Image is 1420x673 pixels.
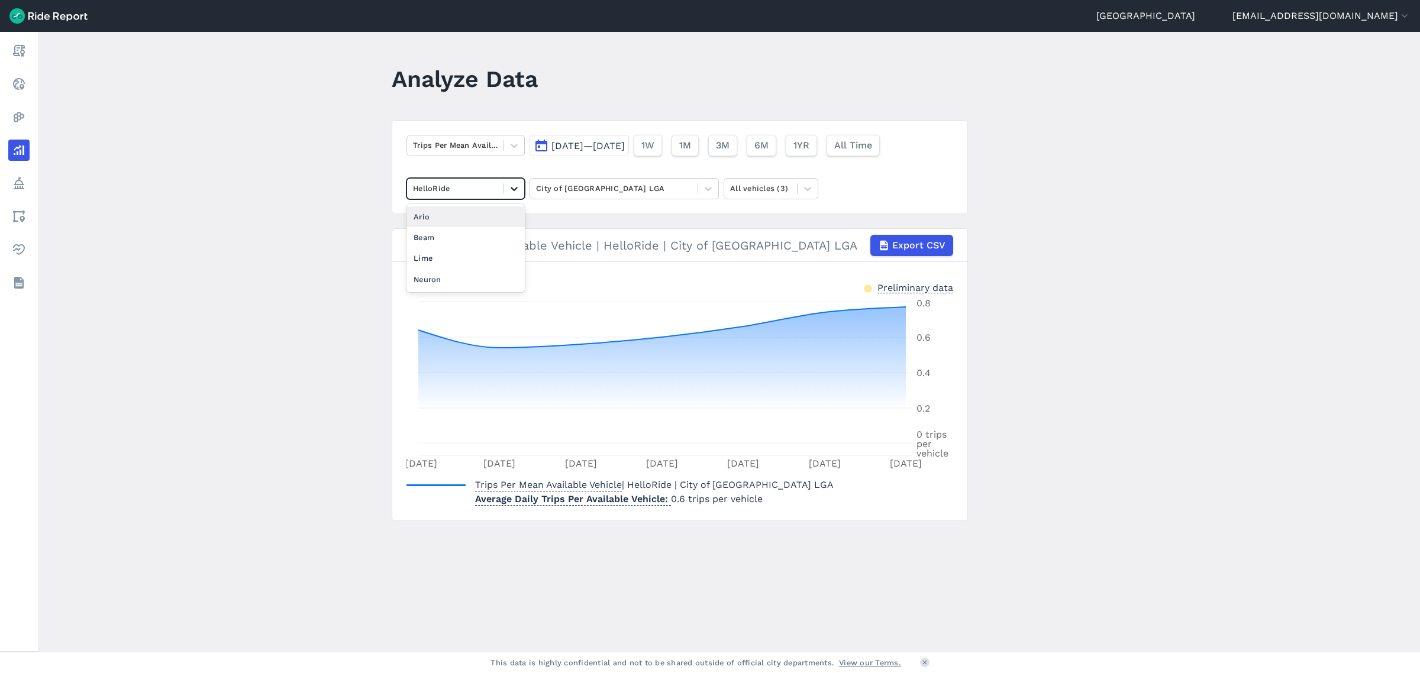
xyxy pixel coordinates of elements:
img: Ride Report [9,8,88,24]
a: Heatmaps [8,106,30,128]
a: Realtime [8,73,30,95]
span: All Time [834,138,872,153]
tspan: [DATE] [483,458,515,469]
span: | HelloRide | City of [GEOGRAPHIC_DATA] LGA [475,479,834,490]
tspan: 0 trips [916,429,947,440]
a: Health [8,239,30,260]
tspan: 0.4 [916,367,931,378]
tspan: per [916,438,932,449]
span: Average Daily Trips Per Available Vehicle [475,490,671,506]
button: [EMAIL_ADDRESS][DOMAIN_NAME] [1232,9,1411,23]
span: 1W [641,138,654,153]
button: 1YR [786,135,817,156]
tspan: 0.6 [916,332,931,343]
div: Trips Per Mean Available Vehicle | HelloRide | City of [GEOGRAPHIC_DATA] LGA [406,235,953,256]
a: Policy [8,173,30,194]
tspan: [DATE] [565,458,597,469]
tspan: [DATE] [809,458,841,469]
p: 0.6 trips per vehicle [475,492,834,506]
div: Ario [406,206,525,227]
button: All Time [827,135,880,156]
tspan: 0.2 [916,403,930,414]
div: Lime [406,248,525,268]
a: Analyze [8,140,30,161]
button: 6M [747,135,776,156]
tspan: [DATE] [646,458,678,469]
a: Report [8,40,30,62]
button: 3M [708,135,737,156]
span: Export CSV [892,238,945,253]
tspan: [DATE] [890,458,922,469]
div: Preliminary data [877,281,953,293]
div: Neuron [406,269,525,290]
tspan: vehicle [916,448,948,459]
span: 6M [754,138,769,153]
tspan: [DATE] [405,458,437,469]
tspan: [DATE] [727,458,759,469]
div: Beam [406,227,525,248]
span: Trips Per Mean Available Vehicle [475,475,622,491]
tspan: 0.8 [916,297,931,309]
a: View our Terms. [839,657,901,668]
h1: Analyze Data [392,63,538,95]
a: Areas [8,206,30,227]
button: [DATE]—[DATE] [530,135,629,156]
a: [GEOGRAPHIC_DATA] [1096,9,1195,23]
span: 1M [679,138,691,153]
a: Datasets [8,272,30,293]
span: 1YR [793,138,809,153]
span: [DATE]—[DATE] [551,140,625,151]
button: Export CSV [870,235,953,256]
button: 1M [672,135,699,156]
button: 1W [634,135,662,156]
span: 3M [716,138,730,153]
